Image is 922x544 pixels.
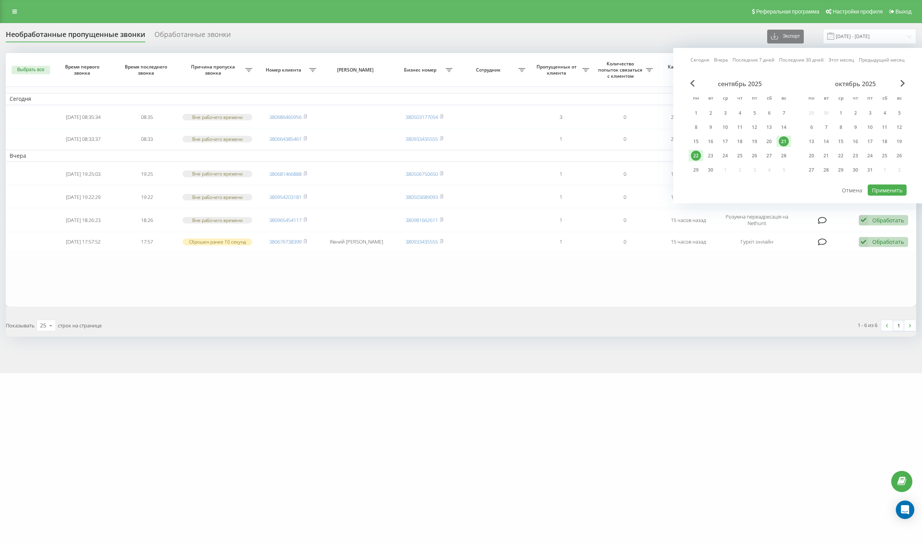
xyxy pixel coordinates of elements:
div: вт 16 сент. 2025 г. [703,136,718,147]
div: 29 [836,165,846,175]
div: 19 [894,137,904,147]
div: 1 - 6 из 6 [858,321,877,329]
span: Пропущенных от клиента [533,64,582,76]
div: Вне рабочего времени [183,217,252,224]
div: вт 9 сент. 2025 г. [703,122,718,133]
td: 14 часов назад [657,163,720,185]
div: 21 [779,137,789,147]
abbr: воскресенье [778,93,790,105]
td: 15 часов назад [657,209,720,231]
div: чт 30 окт. 2025 г. [848,164,863,176]
div: Open Intercom Messenger [896,501,914,519]
div: Необработанные пропущенные звонки [6,30,145,42]
td: Розумна переадресація на Nethunt [721,209,793,231]
div: 27 [806,165,816,175]
abbr: пятница [864,93,876,105]
td: 0 [593,130,657,149]
div: 29 [691,165,701,175]
td: 0 [593,209,657,231]
div: пт 10 окт. 2025 г. [863,122,877,133]
div: 14 [779,122,789,132]
a: 380664385461 [269,135,302,142]
div: 16 [850,137,860,147]
div: ср 8 окт. 2025 г. [833,122,848,133]
div: 25 [880,151,890,161]
div: чт 9 окт. 2025 г. [848,122,863,133]
div: чт 4 сент. 2025 г. [733,107,747,119]
div: пн 1 сент. 2025 г. [689,107,703,119]
div: 4 [880,108,890,118]
div: 14 [821,137,831,147]
div: вс 28 сент. 2025 г. [776,150,791,162]
abbr: вторник [820,93,832,105]
button: Отмена [838,185,867,196]
a: 380965454117 [269,217,302,224]
div: 10 [720,122,730,132]
a: 380506750650 [406,170,438,177]
span: Количество попыток связаться с клиентом [597,61,646,79]
div: 12 [749,122,759,132]
div: ср 3 сент. 2025 г. [718,107,733,119]
abbr: четверг [734,93,746,105]
div: 13 [764,122,774,132]
div: пт 12 сент. 2025 г. [747,122,762,133]
div: Вне рабочего времени [183,194,252,200]
div: 20 [806,151,816,161]
div: 30 [850,165,860,175]
div: 31 [865,165,875,175]
a: 380503689093 [406,194,438,200]
div: пт 17 окт. 2025 г. [863,136,877,147]
span: Previous Month [690,80,695,87]
a: 380503177054 [406,113,438,120]
td: 1 [529,163,593,185]
div: 8 [836,122,846,132]
abbr: суббота [763,93,775,105]
div: 30 [706,165,716,175]
div: ср 15 окт. 2025 г. [833,136,848,147]
div: пт 24 окт. 2025 г. [863,150,877,162]
span: Выход [895,8,912,15]
div: сб 18 окт. 2025 г. [877,136,892,147]
div: 9 [706,122,716,132]
a: Предыдущий месяц [859,56,905,63]
div: 2 [850,108,860,118]
div: 1 [836,108,846,118]
div: 24 [865,151,875,161]
td: 0 [593,186,657,208]
div: Вне рабочего времени [183,114,252,120]
div: 11 [880,122,890,132]
div: 21 [821,151,831,161]
div: сб 25 окт. 2025 г. [877,150,892,162]
div: пт 19 сент. 2025 г. [747,136,762,147]
div: 10 [865,122,875,132]
div: ср 29 окт. 2025 г. [833,164,848,176]
div: вт 21 окт. 2025 г. [819,150,833,162]
div: 6 [806,122,816,132]
abbr: понедельник [806,93,817,105]
div: вт 7 окт. 2025 г. [819,122,833,133]
div: сб 20 сент. 2025 г. [762,136,776,147]
div: чт 2 окт. 2025 г. [848,107,863,119]
div: Сброшен ранее 10 секунд [183,239,252,245]
div: сб 6 сент. 2025 г. [762,107,776,119]
button: Выбрать все [12,66,50,74]
td: 26 минут назад [657,107,720,128]
span: Показывать [6,322,35,329]
span: [PERSON_NAME] [327,67,386,73]
div: чт 16 окт. 2025 г. [848,136,863,147]
span: Настройки профиля [833,8,883,15]
div: пт 3 окт. 2025 г. [863,107,877,119]
td: 0 [593,163,657,185]
div: пн 22 сент. 2025 г. [689,150,703,162]
td: 1 [529,186,593,208]
div: пн 13 окт. 2025 г. [804,136,819,147]
div: 13 [806,137,816,147]
div: 1 [691,108,701,118]
a: 380933435555 [406,135,438,142]
abbr: воскресенье [894,93,905,105]
div: 23 [850,151,860,161]
div: 16 [706,137,716,147]
div: 25 [735,151,745,161]
div: 15 [691,137,701,147]
span: Причина пропуска звонка [183,64,245,76]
